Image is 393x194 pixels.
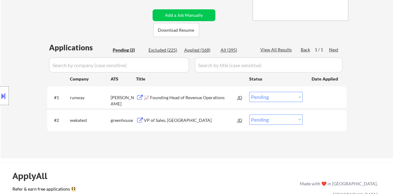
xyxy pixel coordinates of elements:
div: Pending (2) [113,47,144,53]
div: VP of Sales, [GEOGRAPHIC_DATA] [144,117,238,123]
div: JD [237,114,243,126]
div: Status [249,73,303,84]
a: Refer & earn free applications 👯‍♀️ [12,187,170,193]
div: Date Applied [312,76,339,82]
div: Excluded (225) [149,47,180,53]
div: greenhouse [111,117,136,123]
div: View All Results [260,47,294,53]
div: ApplyAll [12,171,54,181]
div: JD [237,92,243,103]
button: Download Resume [153,23,199,37]
div: ATS [111,76,136,82]
button: Add a Job Manually [153,9,215,21]
input: Search by title (case sensitive) [195,58,342,72]
div: 1 / 1 [315,47,329,53]
div: [PERSON_NAME] [111,95,136,107]
div: Next [329,47,339,53]
div: Title [136,76,243,82]
div: Applied (168) [184,47,215,53]
input: Search by company (case sensitive) [49,58,189,72]
div: 📈 Founding Head of Revenue Operations [144,95,238,101]
div: Back [301,47,311,53]
div: All (395) [221,47,252,53]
